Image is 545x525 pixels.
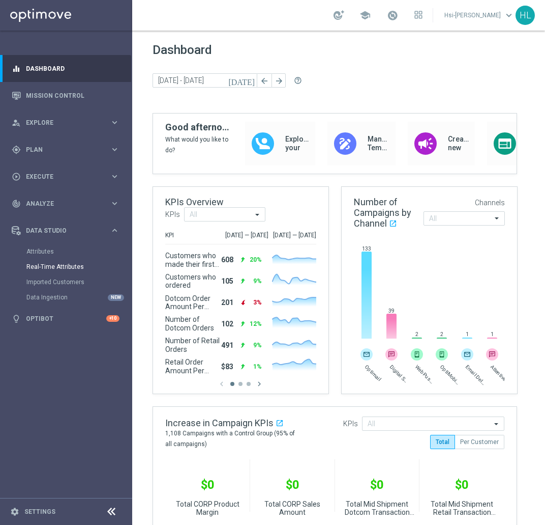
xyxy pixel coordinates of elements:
[26,290,131,305] div: Data Ingestion
[26,147,110,153] span: Plan
[11,200,120,208] button: track_changes Analyze keyboard_arrow_right
[26,120,110,126] span: Explore
[26,263,106,271] a: Real-Time Attributes
[516,6,535,25] div: HL
[12,64,21,73] i: equalizer
[106,315,119,322] div: +10
[12,172,21,181] i: play_circle_outline
[10,507,19,516] i: settings
[108,294,124,301] div: NEW
[12,145,110,154] div: Plan
[12,55,119,82] div: Dashboard
[12,82,119,109] div: Mission Control
[110,145,119,154] i: keyboard_arrow_right
[110,199,119,208] i: keyboard_arrow_right
[26,55,119,82] a: Dashboard
[110,118,119,127] i: keyboard_arrow_right
[26,228,110,234] span: Data Studio
[110,226,119,235] i: keyboard_arrow_right
[12,305,119,332] div: Optibot
[26,247,106,256] a: Attributes
[11,119,120,127] button: person_search Explore keyboard_arrow_right
[12,199,21,208] i: track_changes
[26,201,110,207] span: Analyze
[26,274,131,290] div: Imported Customers
[12,172,110,181] div: Execute
[26,293,106,301] a: Data Ingestion
[24,509,55,515] a: Settings
[11,146,120,154] button: gps_fixed Plan keyboard_arrow_right
[11,227,120,235] button: Data Studio keyboard_arrow_right
[12,199,110,208] div: Analyze
[26,82,119,109] a: Mission Control
[11,173,120,181] button: play_circle_outline Execute keyboard_arrow_right
[12,118,21,127] i: person_search
[11,315,120,323] button: lightbulb Optibot +10
[12,314,21,323] i: lightbulb
[12,226,110,235] div: Data Studio
[26,278,106,286] a: Imported Customers
[11,65,120,73] button: equalizer Dashboard
[26,174,110,180] span: Execute
[12,118,110,127] div: Explore
[12,145,21,154] i: gps_fixed
[26,244,131,259] div: Attributes
[110,172,119,181] i: keyboard_arrow_right
[26,305,106,332] a: Optibot
[443,8,516,23] a: Hsi-[PERSON_NAME]keyboard_arrow_down
[11,92,120,100] button: Mission Control
[359,10,371,21] span: school
[26,259,131,274] div: Real-Time Attributes
[503,10,514,21] span: keyboard_arrow_down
